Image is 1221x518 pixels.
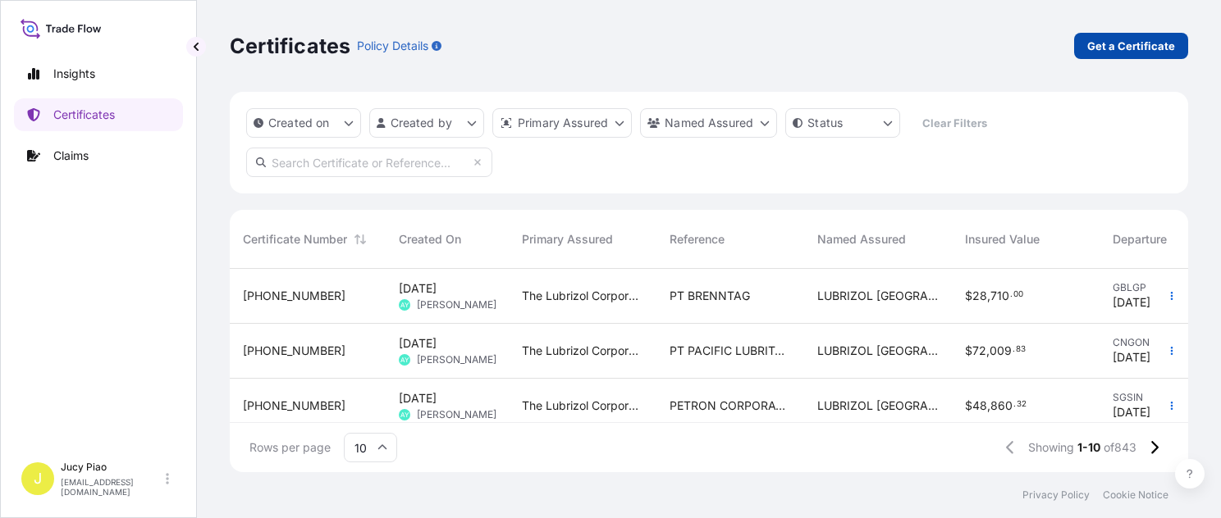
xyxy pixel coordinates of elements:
[522,398,643,414] span: The Lubrizol Corporation
[965,231,1040,248] span: Insured Value
[965,345,972,357] span: $
[34,470,42,487] span: J
[1113,391,1210,404] span: SGSIN
[1013,347,1015,352] span: .
[922,115,987,131] p: Clear Filters
[14,57,183,90] a: Insights
[972,290,987,302] span: 28
[400,352,409,368] span: AY
[1113,281,1210,294] span: GBLGP
[987,400,990,411] span: ,
[14,139,183,172] a: Claims
[1022,488,1090,502] a: Privacy Policy
[1016,347,1026,352] span: 83
[492,108,632,138] button: distributor Filter options
[665,115,753,131] p: Named Assured
[61,477,162,497] p: [EMAIL_ADDRESS][DOMAIN_NAME]
[417,298,496,311] span: [PERSON_NAME]
[249,439,331,456] span: Rows per page
[987,290,990,302] span: ,
[400,407,409,423] span: AY
[399,335,437,352] span: [DATE]
[817,343,939,359] span: LUBRIZOL [GEOGRAPHIC_DATA] (PTE) LTD
[522,343,643,359] span: The Lubrizol Corporation
[986,345,990,357] span: ,
[417,353,496,366] span: [PERSON_NAME]
[990,290,1009,302] span: 710
[640,108,777,138] button: cargoOwner Filter options
[1017,402,1027,407] span: 32
[518,115,608,131] p: Primary Assured
[53,148,89,164] p: Claims
[14,98,183,131] a: Certificates
[522,231,613,248] span: Primary Assured
[817,231,906,248] span: Named Assured
[817,288,939,304] span: LUBRIZOL [GEOGRAPHIC_DATA] (PTE) LTD
[807,115,843,131] p: Status
[990,345,1012,357] span: 009
[1103,488,1168,502] a: Cookie Notice
[400,297,409,313] span: AY
[670,288,750,304] span: PT BRENNTAG
[522,288,643,304] span: The Lubrizol Corporation
[369,108,484,138] button: createdBy Filter options
[1028,439,1074,456] span: Showing
[243,398,345,414] span: [PHONE_NUMBER]
[965,400,972,411] span: $
[1113,349,1150,366] span: [DATE]
[1013,402,1016,407] span: .
[817,398,939,414] span: LUBRIZOL [GEOGRAPHIC_DATA] (PTE) LTD
[1113,336,1210,349] span: CNGON
[1113,231,1167,248] span: Departure
[243,288,345,304] span: [PHONE_NUMBER]
[1104,439,1136,456] span: of 843
[670,398,791,414] span: PETRON CORPORATION
[61,461,162,474] p: Jucy Piao
[246,148,492,177] input: Search Certificate or Reference...
[268,115,330,131] p: Created on
[1010,292,1013,298] span: .
[908,110,1000,136] button: Clear Filters
[1087,38,1175,54] p: Get a Certificate
[399,280,437,297] span: [DATE]
[972,400,987,411] span: 48
[357,38,428,54] p: Policy Details
[785,108,900,138] button: certificateStatus Filter options
[391,115,453,131] p: Created by
[1113,404,1150,420] span: [DATE]
[230,33,350,59] p: Certificates
[243,343,345,359] span: [PHONE_NUMBER]
[670,231,725,248] span: Reference
[1113,294,1150,311] span: [DATE]
[53,66,95,82] p: Insights
[53,107,115,123] p: Certificates
[1074,33,1188,59] a: Get a Certificate
[243,231,347,248] span: Certificate Number
[670,343,791,359] span: PT PACIFIC LUBRITAMA INDONESIA
[350,229,370,249] button: Sort
[246,108,361,138] button: createdOn Filter options
[417,408,496,421] span: [PERSON_NAME]
[399,390,437,407] span: [DATE]
[965,290,972,302] span: $
[972,345,986,357] span: 72
[1013,292,1023,298] span: 00
[1077,439,1100,456] span: 1-10
[399,231,461,248] span: Created On
[990,400,1013,411] span: 860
